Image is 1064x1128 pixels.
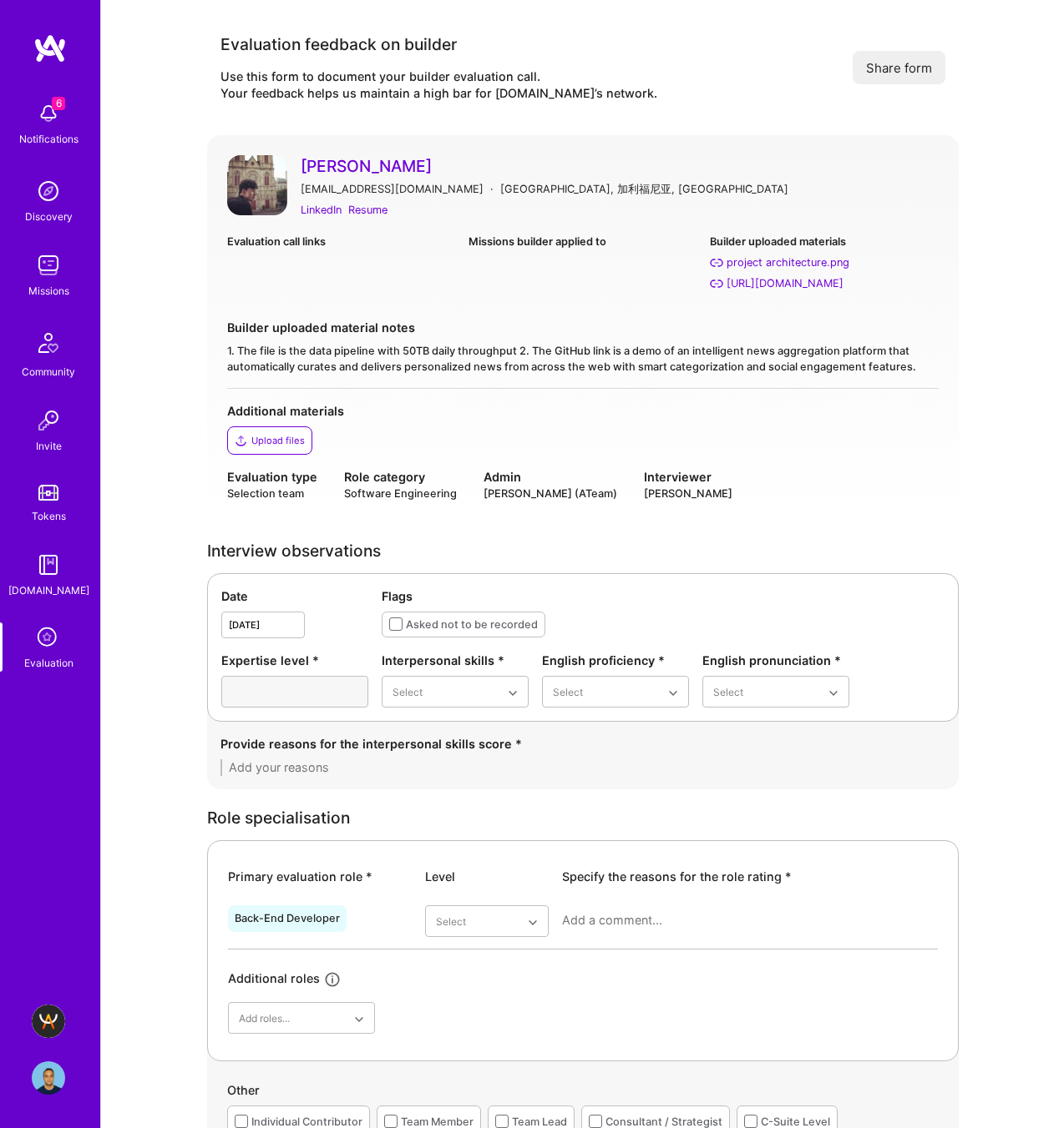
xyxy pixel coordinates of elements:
[251,434,305,447] div: Upload files
[323,969,342,989] i: icon Info
[36,437,62,455] div: Invite
[227,233,455,250] div: Evaluation call links
[235,434,248,447] i: icon Upload2
[38,485,58,501] img: tokens
[32,507,66,525] div: Tokens
[542,652,689,669] div: English proficiency *
[436,913,466,930] div: Select
[220,68,657,102] div: Use this form to document your builder evaluation call. Your feedback helps us maintain a high ba...
[562,868,938,885] div: Specify the reasons for the role rating *
[220,735,945,753] div: Provide reasons for the interpersonal skills score *
[644,486,732,501] div: [PERSON_NAME]
[227,155,287,215] img: User Avatar
[32,1005,65,1038] img: A.Team - Grow A.Team's Community & Demand
[553,683,583,701] div: Select
[713,683,743,701] div: Select
[33,33,67,63] img: logo
[228,868,412,885] div: Primary evaluation role *
[710,277,723,290] i: https://github.com/zhangyichi12/NewsPipeline
[22,363,75,380] div: Community
[227,486,317,501] div: Selection team
[702,652,849,669] div: English pronunciation *
[28,323,68,363] img: Community
[490,180,494,198] div: ·
[227,155,287,219] a: User Avatar
[727,274,844,292] div: https://github.com/zhangyichi12/NewsPipeline
[425,868,549,885] div: Level
[28,282,69,300] div: Missions
[32,548,65,582] img: guide book
[355,1015,363,1024] i: icon Chevron
[228,969,320,989] div: Additional roles
[301,155,939,177] a: [PERSON_NAME]
[52,97,65,110] span: 6
[19,130,79,148] div: Notifications
[406,616,538,633] div: Asked not to be recorded
[529,919,537,927] i: icon Chevron
[239,1010,290,1027] div: Add roles...
[500,180,788,198] div: [GEOGRAPHIC_DATA], 加利福尼亚, [GEOGRAPHIC_DATA]
[344,468,457,486] div: Role category
[727,254,849,271] div: project architecture.png
[220,33,657,55] div: Evaluation feedback on builder
[227,1081,939,1105] div: Other
[301,180,484,198] div: [EMAIL_ADDRESS][DOMAIN_NAME]
[348,201,388,219] a: Resume
[227,402,939,420] div: Additional materials
[33,622,64,654] i: icon SelectionTeam
[301,201,342,219] a: LinkedIn
[344,486,457,501] div: Software Engineering
[32,97,65,130] img: bell
[509,689,517,697] i: icon Chevron
[28,1061,69,1095] a: User Avatar
[221,587,368,605] div: Date
[393,683,423,701] div: Select
[32,404,65,437] img: Invite
[829,689,838,697] i: icon Chevron
[710,233,938,250] div: Builder uploaded materials
[32,249,65,282] img: teamwork
[207,809,959,827] div: Role specialisation
[710,256,723,269] i: project architecture.png
[25,208,73,225] div: Discovery
[8,582,89,599] div: [DOMAIN_NAME]
[382,587,945,605] div: Flags
[853,51,945,84] button: Share form
[484,486,617,501] div: [PERSON_NAME] (ATeam)
[469,233,697,250] div: Missions builder applied to
[669,689,677,697] i: icon Chevron
[644,468,732,486] div: Interviewer
[227,343,939,375] div: 1. The file is the data pipeline with 50TB daily throughput 2. The GitHub link is a demo of an in...
[207,542,959,560] div: Interview observations
[484,468,617,486] div: Admin
[221,652,368,669] div: Expertise level *
[710,274,938,292] a: [URL][DOMAIN_NAME]
[32,1061,65,1095] img: User Avatar
[235,912,340,925] div: Back-End Developer
[227,468,317,486] div: Evaluation type
[382,652,529,669] div: Interpersonal skills *
[710,254,938,271] a: project architecture.png
[227,319,939,336] div: Builder uploaded material notes
[24,654,73,672] div: Evaluation
[28,1005,69,1038] a: A.Team - Grow A.Team's Community & Demand
[32,174,65,208] img: discovery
